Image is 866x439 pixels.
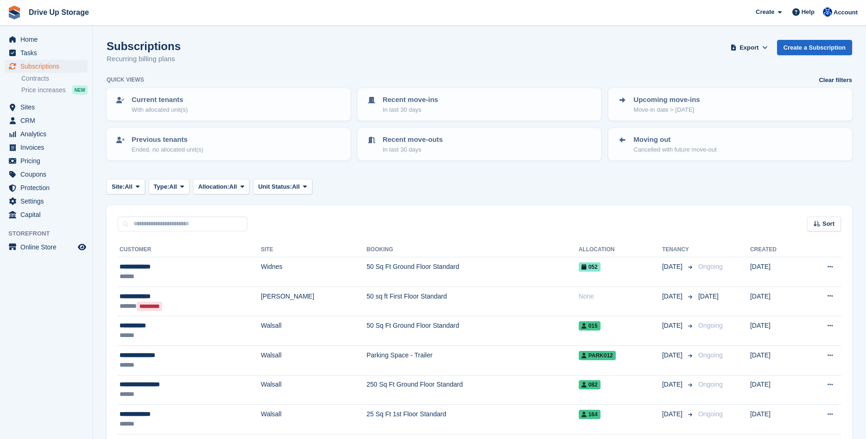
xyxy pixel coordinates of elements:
th: Booking [367,242,579,257]
span: Sort [822,219,834,229]
span: Type: [154,182,170,191]
a: Create a Subscription [777,40,852,55]
span: Export [740,43,759,52]
span: Subscriptions [20,60,76,73]
span: [DATE] [662,350,684,360]
td: 25 Sq Ft 1st Floor Standard [367,405,579,434]
span: Create [756,7,774,17]
span: Invoices [20,141,76,154]
span: Ongoing [698,263,723,270]
span: Capital [20,208,76,221]
span: All [292,182,300,191]
p: In last 30 days [383,105,438,115]
span: Settings [20,195,76,208]
span: All [169,182,177,191]
td: Walsall [261,375,367,405]
span: Price increases [21,86,66,95]
span: PARK012 [579,351,616,360]
span: Ongoing [698,351,723,359]
a: Recent move-ins In last 30 days [359,89,601,120]
a: menu [5,60,88,73]
a: menu [5,181,88,194]
td: [DATE] [750,375,803,405]
span: CRM [20,114,76,127]
span: [DATE] [662,262,684,272]
span: 082 [579,380,601,389]
span: Help [802,7,815,17]
p: Recent move-outs [383,134,443,145]
span: Sites [20,101,76,114]
td: Widnes [261,257,367,287]
th: Site [261,242,367,257]
td: Walsall [261,405,367,434]
td: 250 Sq Ft Ground Floor Standard [367,375,579,405]
th: Allocation [579,242,662,257]
span: Ongoing [698,381,723,388]
a: Moving out Cancelled with future move-out [609,129,851,159]
span: [DATE] [662,321,684,331]
td: Walsall [261,316,367,346]
a: Price increases NEW [21,85,88,95]
p: In last 30 days [383,145,443,154]
td: 50 Sq Ft Ground Floor Standard [367,316,579,346]
a: menu [5,141,88,154]
span: Online Store [20,241,76,254]
span: Coupons [20,168,76,181]
a: Preview store [76,242,88,253]
img: stora-icon-8386f47178a22dfd0bd8f6a31ec36ba5ce8667c1dd55bd0f319d3a0aa187defe.svg [7,6,21,19]
a: menu [5,46,88,59]
span: Site: [112,182,125,191]
a: menu [5,33,88,46]
td: [DATE] [750,405,803,434]
a: menu [5,127,88,140]
th: Created [750,242,803,257]
span: Account [834,8,858,17]
td: Walsall [261,345,367,375]
a: menu [5,101,88,114]
th: Tenancy [662,242,695,257]
td: [DATE] [750,345,803,375]
a: Upcoming move-ins Move-in date > [DATE] [609,89,851,120]
span: [DATE] [662,380,684,389]
span: Pricing [20,154,76,167]
button: Unit Status: All [253,179,312,194]
span: 164 [579,410,601,419]
span: Home [20,33,76,46]
span: [DATE] [662,409,684,419]
span: [DATE] [698,293,719,300]
a: Previous tenants Ended, no allocated unit(s) [107,129,349,159]
td: 50 Sq Ft Ground Floor Standard [367,257,579,287]
div: NEW [72,85,88,95]
button: Type: All [149,179,190,194]
span: Analytics [20,127,76,140]
button: Allocation: All [193,179,250,194]
span: All [229,182,237,191]
p: Current tenants [132,95,188,105]
p: Previous tenants [132,134,203,145]
td: 50 sq ft First Floor Standard [367,286,579,316]
h6: Quick views [107,76,144,84]
p: Move-in date > [DATE] [633,105,700,115]
div: None [579,292,662,301]
td: Parking Space - Trailer [367,345,579,375]
span: Ongoing [698,410,723,418]
p: Recurring billing plans [107,54,181,64]
span: [DATE] [662,292,684,301]
p: Ended, no allocated unit(s) [132,145,203,154]
a: menu [5,241,88,254]
button: Export [729,40,770,55]
p: Cancelled with future move-out [633,145,716,154]
span: Protection [20,181,76,194]
a: Drive Up Storage [25,5,93,20]
a: menu [5,154,88,167]
a: menu [5,114,88,127]
p: With allocated unit(s) [132,105,188,115]
td: [DATE] [750,257,803,287]
span: Storefront [8,229,92,238]
p: Recent move-ins [383,95,438,105]
h1: Subscriptions [107,40,181,52]
a: menu [5,208,88,221]
th: Customer [118,242,261,257]
a: menu [5,195,88,208]
td: [PERSON_NAME] [261,286,367,316]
